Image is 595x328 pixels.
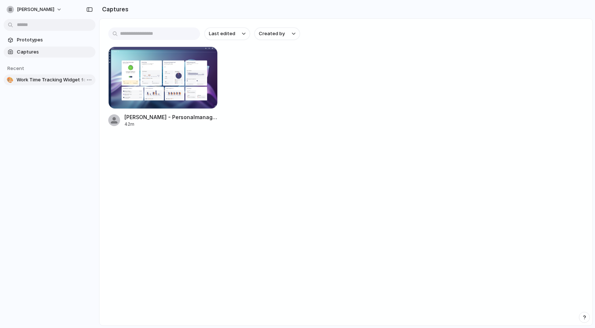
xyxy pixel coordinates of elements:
h2: Captures [99,5,128,14]
button: Last edited [204,27,250,40]
span: Created by [259,30,285,37]
span: Last edited [209,30,235,37]
a: Captures [4,47,95,58]
span: [PERSON_NAME] - Personalmanagement [124,113,218,121]
div: 42m [124,121,218,128]
span: Prototypes [17,36,92,44]
span: Recent [7,65,24,71]
div: 🎨 [7,76,14,84]
a: Prototypes [4,34,95,45]
span: Work Time Tracking Widget for [PERSON_NAME] [17,76,92,84]
span: [PERSON_NAME] [17,6,54,13]
span: Captures [17,48,92,56]
a: 🎨Work Time Tracking Widget for [PERSON_NAME] [4,74,95,85]
button: Created by [254,27,300,40]
button: [PERSON_NAME] [4,4,66,15]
